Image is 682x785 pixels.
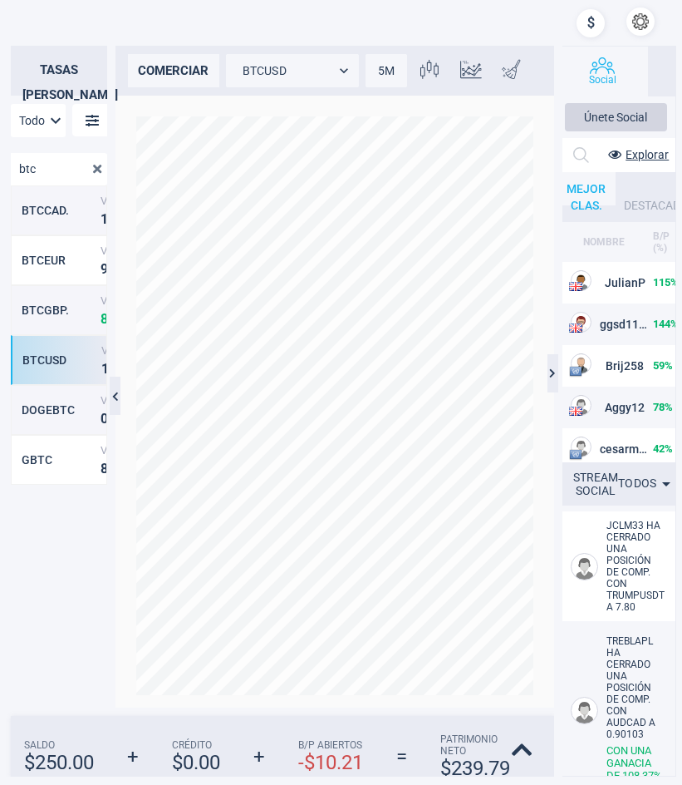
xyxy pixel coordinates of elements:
[12,8,103,99] img: sirix
[569,448,582,462] img: EU flag
[11,185,107,739] div: grid
[101,260,108,276] strong: 9
[651,222,680,262] th: B/P (%)
[226,54,359,87] div: BTCUSD
[128,54,219,87] div: comerciar
[569,323,582,333] img: US flag
[101,210,108,226] strong: 1
[101,194,167,206] span: Venta
[557,428,651,470] td: cesarmilan420
[24,739,94,751] span: Saldo
[653,276,679,289] strong: 115 %
[11,46,107,96] h2: Tasas [PERSON_NAME]
[557,387,651,428] td: Aggy12
[11,153,81,185] input: Buscar
[653,359,673,372] strong: 59 %
[101,460,108,476] strong: 8
[101,393,167,406] span: Venta
[653,318,679,330] strong: 144 %
[366,54,407,87] div: 5M
[616,189,675,222] div: DESTACADO
[101,310,108,326] strong: 8
[557,262,651,304] td: JulianP
[101,360,109,376] strong: 1
[101,410,108,426] strong: 0
[22,403,96,417] div: DOGEBTC
[569,282,582,291] img: US flag
[101,294,167,306] span: Venta
[589,74,616,86] span: Social
[172,751,220,774] strong: $ 0.00
[22,204,96,217] div: BTCCAD.
[557,172,616,205] div: MEJOR CLAS.
[626,148,669,161] span: Explorar
[396,745,407,768] strong: =
[440,757,510,780] strong: $ 239.79
[618,471,676,497] div: Todos
[253,745,265,768] strong: +
[22,453,96,467] div: GBTC
[298,739,363,751] span: B/P Abiertos
[653,401,673,413] strong: 78 %
[22,353,97,367] div: BTCUSD
[565,103,666,131] button: Únete Social
[11,104,66,137] div: Todo
[22,254,96,267] div: BTCEUR
[101,443,167,456] span: Venta
[557,47,648,96] button: Social
[606,635,655,740] span: TreblaPL HA CERRADO UNA POSICIÓN DE COMP. CON AUDCAD A 0.90103
[557,304,651,345] td: ggsd1111
[569,407,582,416] img: GB flag
[606,744,662,782] div: Con una ganacia de 108.37 %
[24,751,94,774] strong: $ 250.00
[440,733,510,757] span: Patrimonio Neto
[596,142,669,167] button: Explorar
[22,304,96,317] div: BTCGBP.
[101,244,167,256] span: Venta
[298,751,363,774] strong: - $ 10.21
[569,365,582,378] img: EU flag
[606,520,665,613] span: Jclm33 HA CERRADO UNA POSICIÓN DE COMP. CON TRUMPUSDT A 7.80
[127,745,139,768] strong: +
[584,111,647,124] span: Únete Social
[101,343,168,356] span: Venta
[557,345,651,387] td: Brij258
[653,442,673,455] strong: 42 %
[172,739,220,751] span: Crédito
[573,471,618,497] div: STREAM SOCIAL
[557,222,651,262] th: NOMBRE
